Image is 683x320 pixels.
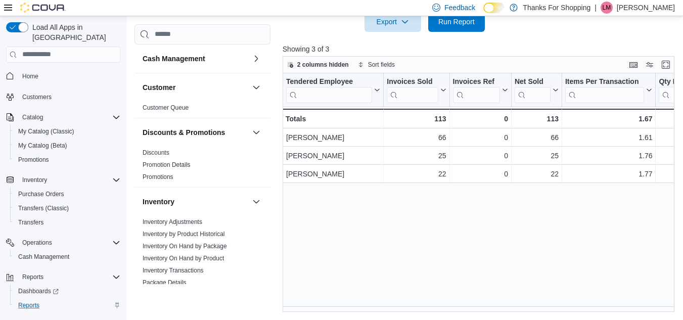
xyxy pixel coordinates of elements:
[10,298,124,312] button: Reports
[387,77,446,103] button: Invoices Sold
[515,77,551,86] div: Net Sold
[10,139,124,153] button: My Catalog (Beta)
[143,196,174,206] h3: Inventory
[617,2,675,14] p: [PERSON_NAME]
[143,242,227,250] span: Inventory On Hand by Package
[515,77,559,103] button: Net Sold
[20,3,66,13] img: Cova
[10,153,124,167] button: Promotions
[22,239,52,247] span: Operations
[10,250,124,264] button: Cash Management
[134,146,270,187] div: Discounts & Promotions
[10,215,124,230] button: Transfers
[143,230,225,238] span: Inventory by Product Historical
[143,266,204,274] span: Inventory Transactions
[143,218,202,225] a: Inventory Adjustments
[143,127,225,137] h3: Discounts & Promotions
[18,174,51,186] button: Inventory
[2,173,124,187] button: Inventory
[18,237,56,249] button: Operations
[444,3,475,13] span: Feedback
[2,110,124,124] button: Catalog
[22,72,38,80] span: Home
[14,216,120,228] span: Transfers
[28,22,120,42] span: Load All Apps in [GEOGRAPHIC_DATA]
[387,131,446,144] div: 66
[452,168,508,180] div: 0
[18,142,67,150] span: My Catalog (Beta)
[283,44,678,54] p: Showing 3 of 3
[14,216,48,228] a: Transfers
[14,140,120,152] span: My Catalog (Beta)
[22,176,47,184] span: Inventory
[286,77,372,86] div: Tendered Employee
[18,111,120,123] span: Catalog
[143,103,189,111] span: Customer Queue
[14,285,120,297] span: Dashboards
[365,12,421,32] button: Export
[452,77,499,103] div: Invoices Ref
[387,150,446,162] div: 25
[354,59,399,71] button: Sort fields
[387,77,438,103] div: Invoices Sold
[14,202,120,214] span: Transfers (Classic)
[143,149,169,156] a: Discounts
[18,301,39,309] span: Reports
[515,131,559,144] div: 66
[10,124,124,139] button: My Catalog (Classic)
[387,77,438,86] div: Invoices Sold
[14,188,68,200] a: Purchase Orders
[387,168,446,180] div: 22
[297,61,349,69] span: 2 columns hidden
[143,230,225,237] a: Inventory by Product Historical
[428,12,485,32] button: Run Report
[2,236,124,250] button: Operations
[18,91,56,103] a: Customers
[515,168,559,180] div: 22
[143,173,173,180] a: Promotions
[18,237,120,249] span: Operations
[18,70,42,82] a: Home
[134,101,270,117] div: Customer
[18,111,47,123] button: Catalog
[143,278,187,286] span: Package Details
[368,61,395,69] span: Sort fields
[283,59,353,71] button: 2 columns hidden
[143,266,204,273] a: Inventory Transactions
[18,253,69,261] span: Cash Management
[143,161,191,168] a: Promotion Details
[18,271,48,283] button: Reports
[438,17,475,27] span: Run Report
[14,285,63,297] a: Dashboards
[387,113,446,125] div: 113
[565,168,653,180] div: 1.77
[18,287,59,295] span: Dashboards
[565,113,653,125] div: 1.67
[18,127,74,135] span: My Catalog (Classic)
[515,77,551,103] div: Net Sold
[627,59,640,71] button: Keyboard shortcuts
[143,127,248,137] button: Discounts & Promotions
[143,242,227,249] a: Inventory On Hand by Package
[143,254,224,262] span: Inventory On Hand by Product
[595,2,597,14] p: |
[22,273,43,281] span: Reports
[14,140,71,152] a: My Catalog (Beta)
[515,150,559,162] div: 25
[10,284,124,298] a: Dashboards
[452,77,499,86] div: Invoices Ref
[14,154,53,166] a: Promotions
[18,190,64,198] span: Purchase Orders
[250,126,262,138] button: Discounts & Promotions
[452,113,508,125] div: 0
[2,69,124,83] button: Home
[143,196,248,206] button: Inventory
[452,131,508,144] div: 0
[603,2,611,14] span: LM
[14,188,120,200] span: Purchase Orders
[10,201,124,215] button: Transfers (Classic)
[18,90,120,103] span: Customers
[143,82,175,92] h3: Customer
[286,77,372,103] div: Tendered Employee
